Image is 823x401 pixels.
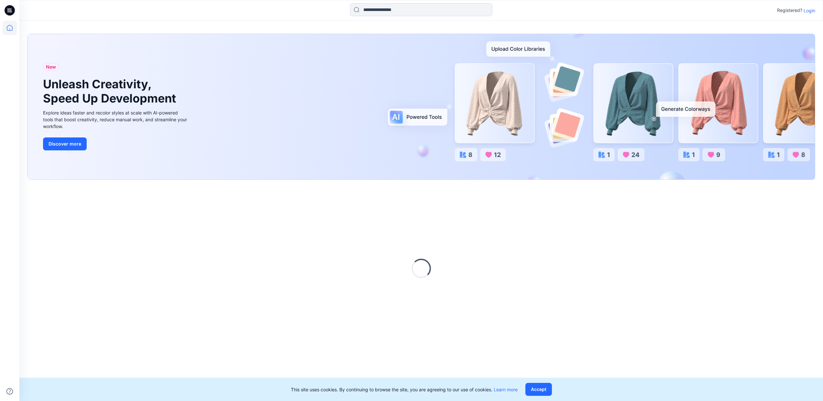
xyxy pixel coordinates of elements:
[494,387,518,392] a: Learn more
[43,77,179,105] h1: Unleash Creativity, Speed Up Development
[777,6,802,14] p: Registered?
[46,63,56,71] span: New
[43,137,87,150] button: Discover more
[43,109,189,130] div: Explore ideas faster and recolor styles at scale with AI-powered tools that boost creativity, red...
[291,386,518,393] p: This site uses cookies. By continuing to browse the site, you are agreeing to our use of cookies.
[525,383,552,396] button: Accept
[804,7,815,14] p: Login
[43,137,189,150] a: Discover more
